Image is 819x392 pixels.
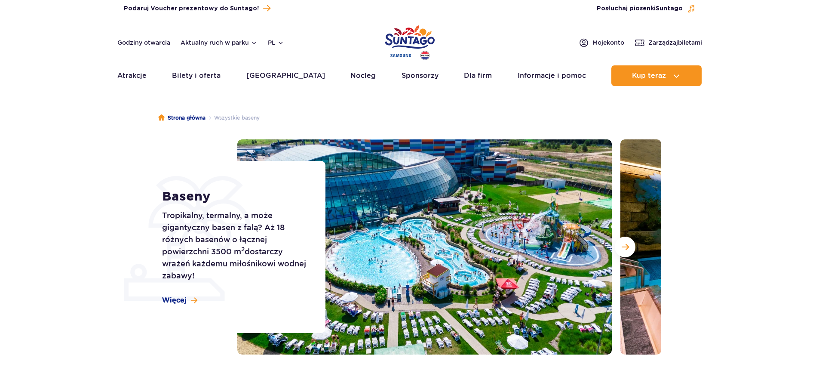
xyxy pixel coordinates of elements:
a: Zarządzajbiletami [635,37,702,48]
span: Kup teraz [632,72,666,80]
span: Więcej [162,296,187,305]
a: Mojekonto [579,37,624,48]
a: Sponsorzy [402,65,439,86]
button: Aktualny ruch w parku [181,39,258,46]
a: Informacje i pomoc [518,65,586,86]
a: Więcej [162,296,197,305]
button: pl [268,38,284,47]
a: [GEOGRAPHIC_DATA] [246,65,325,86]
sup: 2 [241,246,245,253]
a: Podaruj Voucher prezentowy do Suntago! [124,3,270,14]
span: Suntago [656,6,683,12]
li: Wszystkie baseny [206,114,260,122]
h1: Baseny [162,189,306,204]
button: Następny slajd [615,237,635,257]
a: Godziny otwarcia [117,38,170,47]
span: Posłuchaj piosenki [597,4,683,13]
button: Kup teraz [611,65,702,86]
a: Bilety i oferta [172,65,221,86]
a: Park of Poland [385,22,435,61]
a: Dla firm [464,65,492,86]
a: Strona główna [158,114,206,122]
p: Tropikalny, termalny, a może gigantyczny basen z falą? Aż 18 różnych basenów o łącznej powierzchn... [162,210,306,282]
span: Moje konto [592,38,624,47]
a: Nocleg [350,65,376,86]
button: Posłuchaj piosenkiSuntago [597,4,696,13]
span: Podaruj Voucher prezentowy do Suntago! [124,4,259,13]
span: Zarządzaj biletami [648,38,702,47]
img: Zewnętrzna część Suntago z basenami i zjeżdżalniami, otoczona leżakami i zielenią [237,139,612,355]
a: Atrakcje [117,65,147,86]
